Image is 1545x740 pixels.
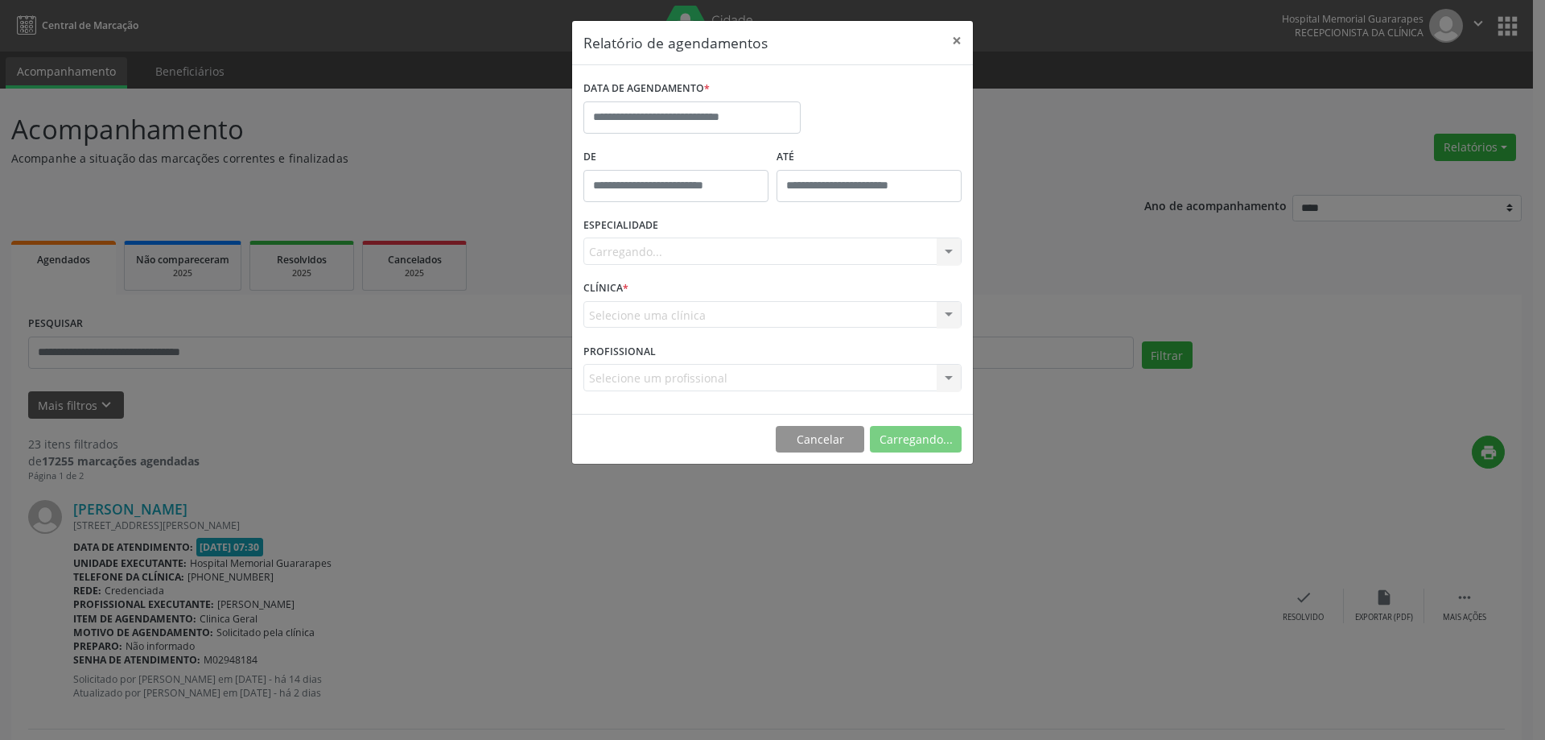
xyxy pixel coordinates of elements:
[583,213,658,238] label: ESPECIALIDADE
[583,76,710,101] label: DATA DE AGENDAMENTO
[583,145,768,170] label: De
[583,32,768,53] h5: Relatório de agendamentos
[776,426,864,453] button: Cancelar
[777,145,962,170] label: ATÉ
[583,276,628,301] label: CLÍNICA
[583,339,656,364] label: PROFISSIONAL
[870,426,962,453] button: Carregando...
[941,21,973,60] button: Close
